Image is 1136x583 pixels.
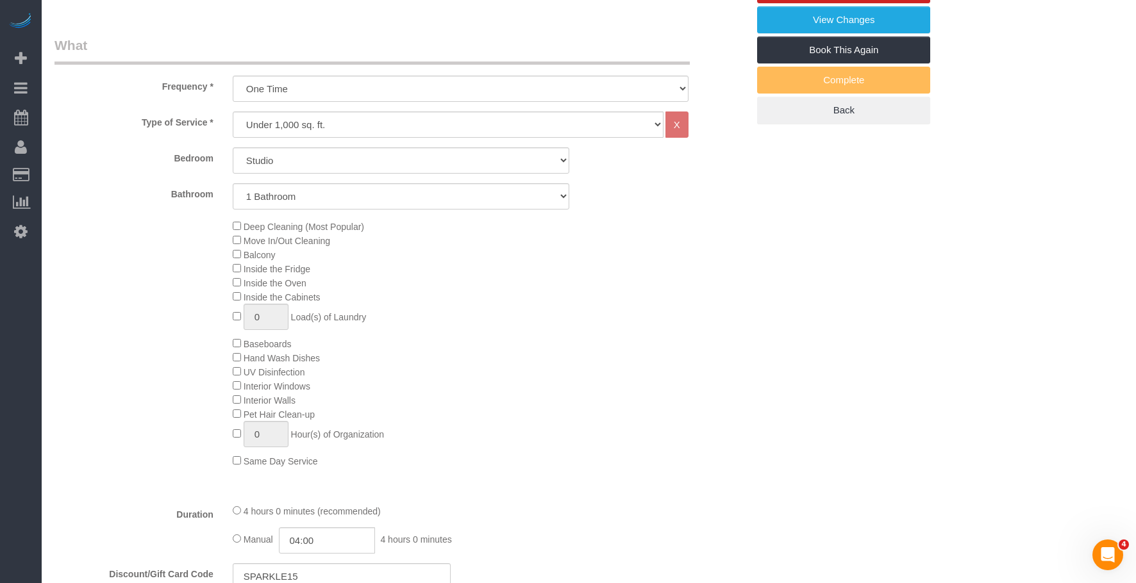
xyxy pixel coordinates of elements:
[291,312,367,322] span: Load(s) of Laundry
[244,367,305,377] span: UV Disinfection
[244,409,315,420] span: Pet Hair Clean-up
[380,534,451,545] span: 4 hours 0 minutes
[291,429,385,439] span: Hour(s) of Organization
[45,563,223,580] label: Discount/Gift Card Code
[244,534,273,545] span: Manual
[244,339,292,349] span: Baseboards
[757,37,930,63] a: Book This Again
[8,13,33,31] img: Automaid Logo
[45,76,223,93] label: Frequency *
[244,278,306,288] span: Inside the Oven
[1092,539,1123,570] iframe: Intercom live chat
[244,250,276,260] span: Balcony
[244,506,381,516] span: 4 hours 0 minutes (recommended)
[45,504,223,521] label: Duration
[1119,539,1129,550] span: 4
[244,456,318,466] span: Same Day Service
[244,395,296,406] span: Interior Walls
[244,222,364,232] span: Deep Cleaning (Most Popular)
[757,97,930,124] a: Back
[244,353,320,363] span: Hand Wash Dishes
[757,6,930,33] a: View Changes
[45,183,223,201] label: Bathroom
[54,36,690,65] legend: What
[244,236,330,246] span: Move In/Out Cleaning
[244,292,321,302] span: Inside the Cabinets
[244,264,310,274] span: Inside the Fridge
[45,111,223,129] label: Type of Service *
[45,147,223,165] label: Bedroom
[244,381,310,391] span: Interior Windows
